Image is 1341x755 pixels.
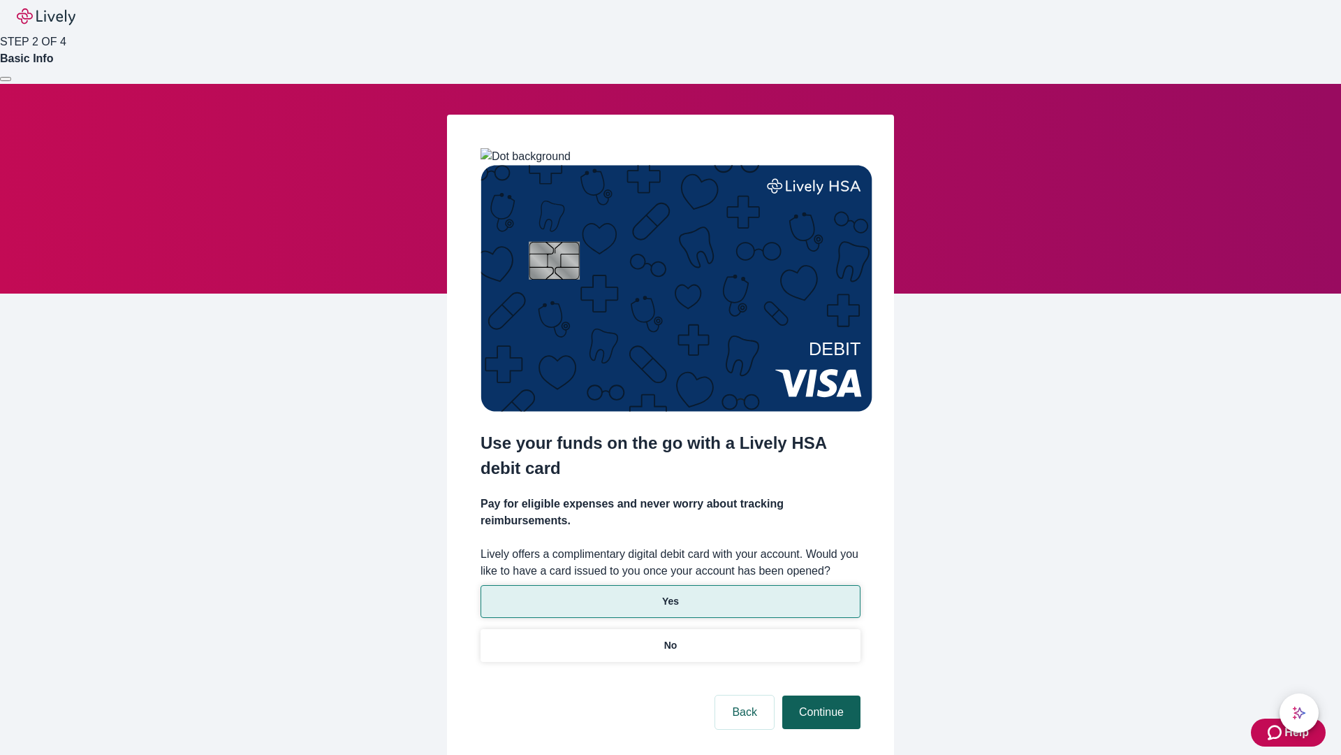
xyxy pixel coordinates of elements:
label: Lively offers a complimentary digital debit card with your account. Would you like to have a card... [481,546,860,580]
span: Help [1284,724,1309,741]
button: chat [1280,693,1319,733]
button: Continue [782,696,860,729]
img: Debit card [481,165,872,412]
svg: Zendesk support icon [1268,724,1284,741]
button: Yes [481,585,860,618]
button: Zendesk support iconHelp [1251,719,1326,747]
img: Dot background [481,148,571,165]
h2: Use your funds on the go with a Lively HSA debit card [481,431,860,481]
button: No [481,629,860,662]
img: Lively [17,8,75,25]
button: Back [715,696,774,729]
p: No [664,638,677,653]
svg: Lively AI Assistant [1292,706,1306,720]
p: Yes [662,594,679,609]
h4: Pay for eligible expenses and never worry about tracking reimbursements. [481,496,860,529]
